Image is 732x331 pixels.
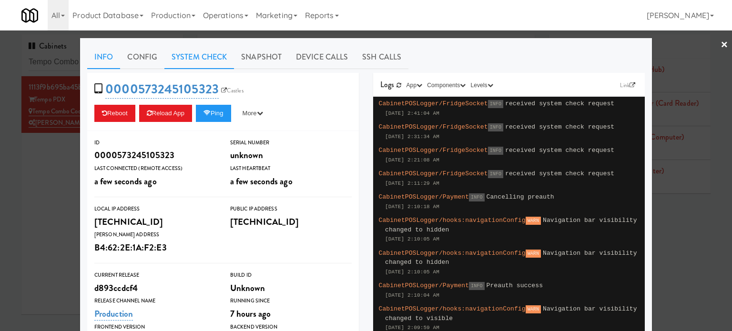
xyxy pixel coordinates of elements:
img: Micromart [21,7,38,24]
span: Navigation bar visibility changed to hidden [385,217,637,233]
a: Device Calls [289,45,355,69]
span: [DATE] 2:09:59 AM [385,325,439,331]
div: Build Id [230,271,352,280]
a: Info [87,45,120,69]
button: Levels [468,80,495,90]
span: CabinetPOSLogger/FridgeSocket [379,123,488,130]
div: d893ccdcf4 [94,280,216,296]
a: 0000573245105323 [105,80,219,99]
div: Release Channel Name [94,296,216,306]
div: B4:62:2E:1A:F2:E3 [94,240,216,256]
span: Navigation bar visibility changed to hidden [385,250,637,266]
span: [DATE] 2:10:18 AM [385,204,439,210]
div: [PERSON_NAME] Address [94,230,216,240]
a: SSH Calls [355,45,408,69]
span: INFO [469,282,484,290]
a: Castles [219,86,246,95]
button: More [235,105,271,122]
span: WARN [526,217,541,225]
span: CabinetPOSLogger/FridgeSocket [379,147,488,154]
span: CabinetPOSLogger/hooks:navigationConfig [379,217,526,224]
span: received system check request [505,170,614,177]
span: CabinetPOSLogger/FridgeSocket [379,170,488,177]
a: × [721,30,728,60]
span: WARN [526,250,541,258]
span: CabinetPOSLogger/hooks:navigationConfig [379,250,526,257]
span: INFO [488,170,503,178]
a: Config [120,45,164,69]
span: INFO [488,100,503,108]
span: INFO [488,147,503,155]
span: received system check request [505,123,614,130]
span: Logs [380,79,394,90]
a: System Check [164,45,234,69]
span: WARN [526,305,541,313]
span: INFO [469,193,484,201]
div: Public IP Address [230,204,352,214]
span: Navigation bar visibility changed to visible [385,305,637,322]
button: Components [425,80,468,90]
div: Last Heartbeat [230,164,352,173]
span: [DATE] 2:10:05 AM [385,269,439,275]
span: [DATE] 2:10:04 AM [385,292,439,298]
div: ID [94,138,216,148]
span: CabinetPOSLogger/FridgeSocket [379,100,488,107]
div: 0000573245105323 [94,147,216,163]
a: Production [94,307,133,321]
span: CabinetPOSLogger/Payment [379,282,469,289]
button: Ping [196,105,231,122]
span: [DATE] 2:11:29 AM [385,181,439,186]
span: a few seconds ago [94,175,157,188]
button: App [404,80,425,90]
div: Last Connected (Remote Access) [94,164,216,173]
span: 7 hours ago [230,307,271,320]
div: Local IP Address [94,204,216,214]
span: [DATE] 2:10:05 AM [385,236,439,242]
span: received system check request [505,100,614,107]
span: INFO [488,123,503,131]
a: Link [618,80,638,90]
div: [TECHNICAL_ID] [230,214,352,230]
span: received system check request [505,147,614,154]
span: CabinetPOSLogger/Payment [379,193,469,201]
div: Unknown [230,280,352,296]
span: [DATE] 2:41:04 AM [385,110,439,116]
a: Snapshot [234,45,289,69]
span: CabinetPOSLogger/hooks:navigationConfig [379,305,526,312]
span: [DATE] 2:31:34 AM [385,134,439,140]
div: [TECHNICAL_ID] [94,214,216,230]
div: Current Release [94,271,216,280]
span: a few seconds ago [230,175,293,188]
div: Serial Number [230,138,352,148]
button: Reload App [139,105,192,122]
button: Reboot [94,105,135,122]
span: Preauth success [487,282,543,289]
div: unknown [230,147,352,163]
div: Running Since [230,296,352,306]
span: [DATE] 2:21:08 AM [385,157,439,163]
span: Cancelling preauth [487,193,554,201]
